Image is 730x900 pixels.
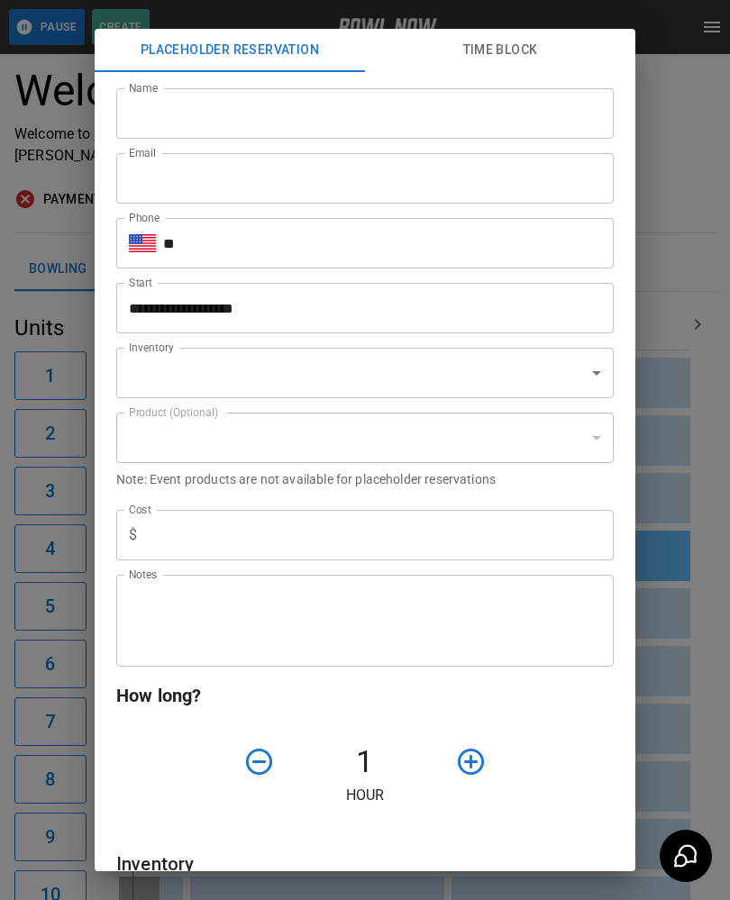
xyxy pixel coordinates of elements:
div: ​ [116,348,614,398]
h4: 1 [282,743,448,781]
button: Select country [129,230,156,257]
button: Placeholder Reservation [95,29,365,72]
p: Note: Event products are not available for placeholder reservations [116,470,614,488]
input: Choose date, selected date is Sep 20, 2025 [116,283,601,333]
label: Phone [129,210,160,225]
p: Hour [116,785,614,806]
p: $ [129,524,137,546]
div: ​ [116,413,614,463]
h6: How long? [116,681,614,710]
h6: Inventory [116,850,614,878]
button: Time Block [365,29,635,72]
label: Start [129,275,152,290]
